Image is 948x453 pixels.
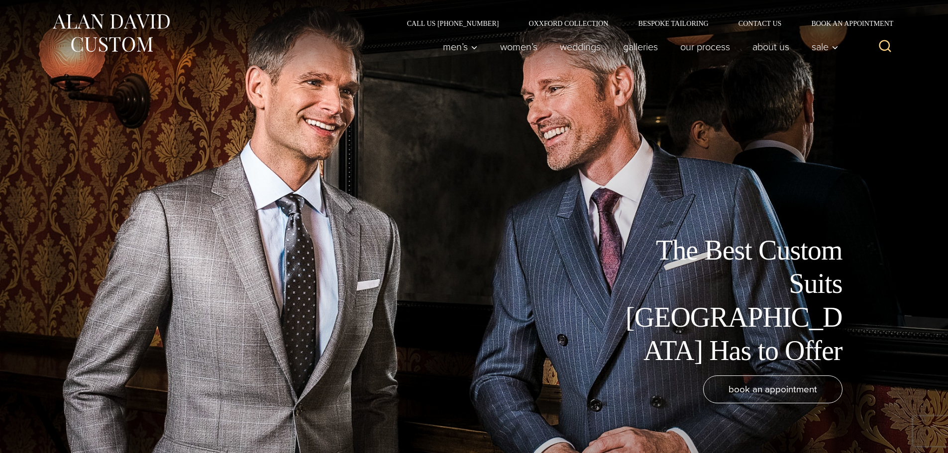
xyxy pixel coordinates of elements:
[619,234,843,367] h1: The Best Custom Suits [GEOGRAPHIC_DATA] Has to Offer
[873,35,897,59] button: View Search Form
[514,20,623,27] a: Oxxford Collection
[703,375,843,403] a: book an appointment
[669,37,741,57] a: Our Process
[729,382,817,396] span: book an appointment
[623,20,723,27] a: Bespoke Tailoring
[548,37,612,57] a: weddings
[431,37,843,57] nav: Primary Navigation
[489,37,548,57] a: Women’s
[612,37,669,57] a: Galleries
[724,20,797,27] a: Contact Us
[443,42,478,52] span: Men’s
[741,37,800,57] a: About Us
[392,20,897,27] nav: Secondary Navigation
[796,20,897,27] a: Book an Appointment
[392,20,514,27] a: Call Us [PHONE_NUMBER]
[51,11,171,55] img: Alan David Custom
[812,42,839,52] span: Sale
